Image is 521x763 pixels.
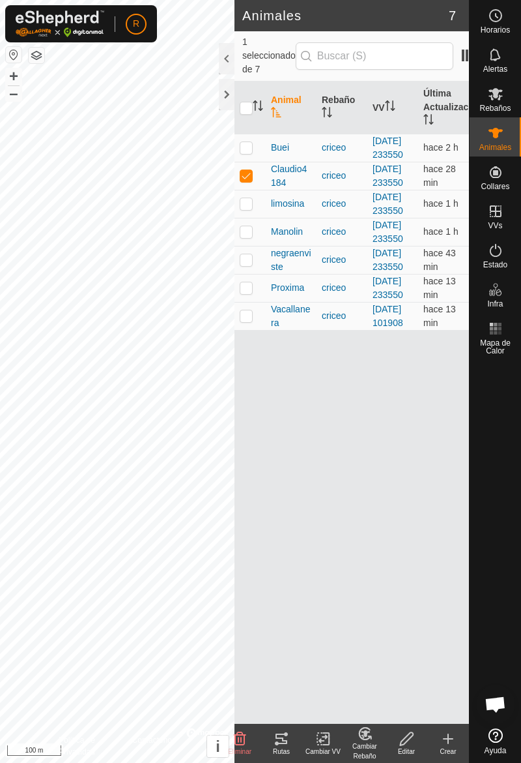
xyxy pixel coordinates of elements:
span: Eliminar [228,748,251,755]
button: Restablecer Mapa [6,47,21,63]
p-sorticon: Activar para ordenar [271,109,281,119]
img: Logo Gallagher [16,10,104,37]
span: limosina [271,197,304,211]
a: Ayuda [470,723,521,760]
div: Rutas [260,747,302,756]
span: 22 sept 2025, 19:01 [423,304,456,328]
a: [DATE] 233550 [373,276,403,300]
span: Horarios [481,26,510,34]
span: Estado [483,261,507,269]
span: 1 seleccionado de 7 [242,35,296,76]
span: Mapa de Calor [473,339,518,355]
p-sorticon: Activar para ordenar [253,102,263,113]
span: 22 sept 2025, 18:01 [423,226,458,237]
p-sorticon: Activar para ordenar [423,116,434,127]
span: R [133,17,139,31]
a: [DATE] 233550 [373,164,403,188]
div: Cambiar Rebaño [344,741,386,761]
button: Capas del Mapa [29,48,44,63]
div: Cambiar VV [302,747,344,756]
div: criceo [322,141,362,155]
span: Infra [487,300,503,308]
a: [DATE] 233550 [373,192,403,216]
div: criceo [322,281,362,295]
span: 22 sept 2025, 18:46 [423,164,456,188]
span: Claudio4184 [271,162,311,190]
span: i [216,738,220,755]
div: Chat abierto [476,685,515,724]
span: 7 [449,6,456,25]
a: Política de Privacidad [59,734,117,758]
input: Buscar (S) [296,42,453,70]
div: Editar [386,747,427,756]
span: Animales [479,143,511,151]
div: criceo [322,309,362,323]
span: Buei [271,141,289,155]
a: Contáctenos [132,734,176,758]
button: + [6,68,21,84]
span: 22 sept 2025, 18:31 [423,248,456,272]
p-sorticon: Activar para ordenar [322,109,332,119]
span: Collares [481,183,509,190]
div: Crear [427,747,469,756]
span: VVs [488,222,502,230]
span: negraenviste [271,247,311,274]
button: – [6,85,21,101]
div: criceo [322,225,362,239]
span: Vacallanera [271,303,311,330]
span: Ayuda [485,747,507,755]
p-sorticon: Activar para ordenar [385,102,395,113]
div: criceo [322,253,362,267]
a: [DATE] 233550 [373,248,403,272]
a: [DATE] 233550 [373,136,403,160]
a: [DATE] 233550 [373,220,403,244]
div: criceo [322,197,362,211]
span: Manolin [271,225,303,239]
div: criceo [322,169,362,183]
span: Rebaños [479,104,511,112]
a: [DATE] 101908 [373,304,403,328]
th: Rebaño [317,82,367,134]
button: i [207,736,229,757]
span: Alertas [483,65,507,73]
th: VV [367,82,418,134]
span: Proxima [271,281,304,295]
span: 22 sept 2025, 17:01 [423,142,458,153]
h2: Animales [242,8,449,23]
th: Animal [266,82,317,134]
span: 22 sept 2025, 19:01 [423,276,456,300]
th: Última Actualización [418,82,469,134]
span: 22 sept 2025, 17:46 [423,198,458,209]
